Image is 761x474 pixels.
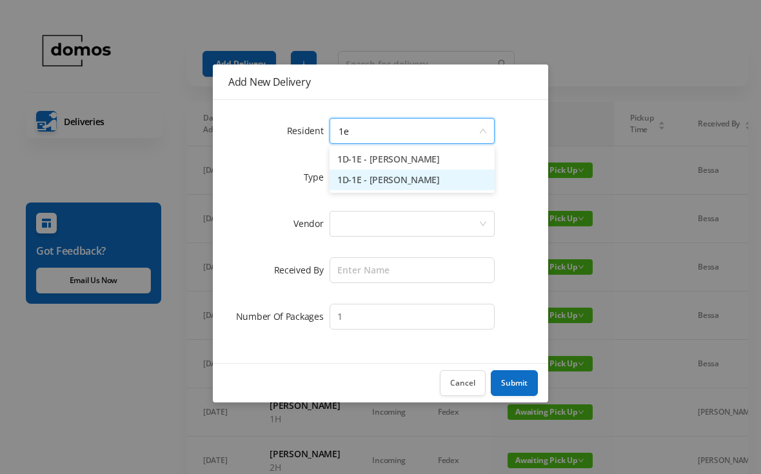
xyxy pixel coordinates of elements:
i: icon: down [479,127,487,136]
label: Number Of Packages [236,310,330,322]
label: Resident [287,124,330,137]
i: icon: down [479,220,487,229]
li: 1D-1E - [PERSON_NAME] [330,149,495,170]
input: Enter Name [330,257,495,283]
div: Add New Delivery [228,75,533,89]
button: Submit [491,370,538,396]
li: 1D-1E - [PERSON_NAME] [330,170,495,190]
label: Received By [274,264,330,276]
button: Cancel [440,370,486,396]
form: Add New Delivery [228,115,533,332]
label: Vendor [293,217,330,230]
label: Type [304,171,330,183]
